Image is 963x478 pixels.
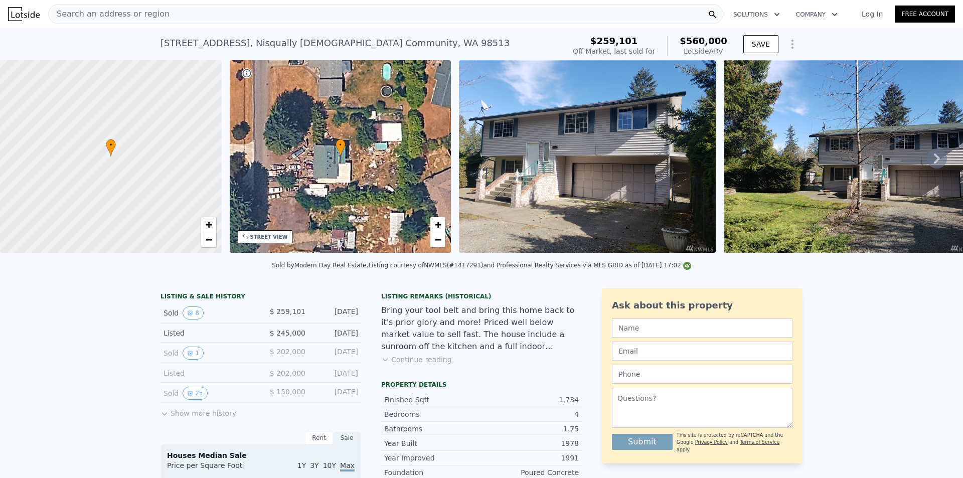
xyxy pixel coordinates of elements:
div: This site is protected by reCAPTCHA and the Google and apply. [677,432,792,453]
span: $ 150,000 [270,388,305,396]
button: SAVE [743,35,778,53]
button: View historical data [183,347,204,360]
div: Year Improved [384,453,481,463]
span: Search an address or region [49,8,170,20]
div: 4 [481,409,579,419]
span: − [435,233,441,246]
div: Houses Median Sale [167,450,355,460]
div: [DATE] [313,306,358,320]
button: View historical data [183,306,204,320]
a: Free Account [895,6,955,23]
div: Price per Square Foot [167,460,261,476]
input: Name [612,318,792,338]
div: 1,734 [481,395,579,405]
div: Listing Remarks (Historical) [381,292,582,300]
span: $ 202,000 [270,348,305,356]
div: Property details [381,381,582,389]
img: NWMLS Logo [683,262,691,270]
div: Rent [305,431,333,444]
button: Show Options [782,34,802,54]
div: Sold [164,347,253,360]
div: Finished Sqft [384,395,481,405]
span: Max [340,461,355,471]
div: Listing courtesy of NWMLS (#1417291) and Professional Realty Services via MLS GRID as of [DATE] 1... [368,262,691,269]
div: 1978 [481,438,579,448]
div: Sold [164,306,253,320]
img: Sale: 131511142 Parcel: 97060278 [459,60,716,253]
span: 3Y [310,461,318,469]
div: [DATE] [313,387,358,400]
img: Lotside [8,7,40,21]
a: Zoom in [430,217,445,232]
span: + [205,218,212,231]
input: Phone [612,365,792,384]
div: Foundation [384,467,481,477]
div: Bathrooms [384,424,481,434]
button: Show more history [160,404,236,418]
span: • [336,140,346,149]
a: Log In [850,9,895,19]
div: • [336,139,346,156]
div: Lotside ARV [680,46,727,56]
div: Bring your tool belt and bring this home back to it's prior glory and more! Priced well below mar... [381,304,582,353]
button: Continue reading [381,355,452,365]
span: • [106,140,116,149]
div: [DATE] [313,347,358,360]
span: 10Y [323,461,336,469]
span: $ 202,000 [270,369,305,377]
div: [STREET_ADDRESS] , Nisqually [DEMOGRAPHIC_DATA] Community , WA 98513 [160,36,510,50]
div: Off Market, last sold for [573,46,655,56]
div: Sale [333,431,361,444]
div: Poured Concrete [481,467,579,477]
div: [DATE] [313,328,358,338]
div: Sold by Modern Day Real Estate . [272,262,368,269]
div: STREET VIEW [250,233,288,241]
span: 1Y [297,461,306,469]
div: 1991 [481,453,579,463]
span: $560,000 [680,36,727,46]
span: + [435,218,441,231]
div: [DATE] [313,368,358,378]
button: Solutions [725,6,788,24]
span: $259,101 [590,36,638,46]
a: Zoom in [201,217,216,232]
div: Listed [164,328,253,338]
a: Privacy Policy [695,439,728,445]
div: Ask about this property [612,298,792,312]
div: Sold [164,387,253,400]
span: $ 245,000 [270,329,305,337]
div: • [106,139,116,156]
div: Listed [164,368,253,378]
a: Zoom out [430,232,445,247]
span: − [205,233,212,246]
button: Submit [612,434,673,450]
button: Company [788,6,846,24]
input: Email [612,342,792,361]
div: Year Built [384,438,481,448]
div: 1.75 [481,424,579,434]
span: $ 259,101 [270,307,305,315]
a: Zoom out [201,232,216,247]
div: LISTING & SALE HISTORY [160,292,361,302]
div: Bedrooms [384,409,481,419]
a: Terms of Service [740,439,779,445]
button: View historical data [183,387,207,400]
